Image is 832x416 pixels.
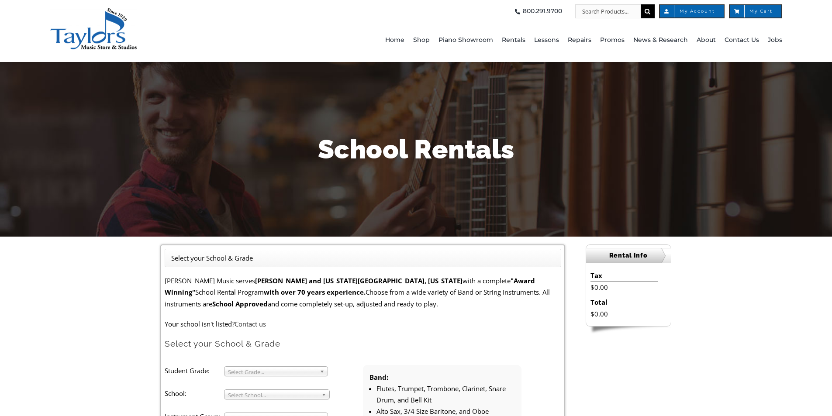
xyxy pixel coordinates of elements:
[165,338,561,349] h2: Select your School & Grade
[659,4,725,18] a: My Account
[385,18,404,62] a: Home
[590,270,658,282] li: Tax
[235,320,266,328] a: Contact us
[768,18,782,62] a: Jobs
[600,18,625,62] a: Promos
[438,33,493,47] span: Piano Showroom
[590,308,658,320] li: $0.00
[438,18,493,62] a: Piano Showroom
[590,282,658,293] li: $0.00
[600,33,625,47] span: Promos
[413,33,430,47] span: Shop
[641,4,655,18] input: Search
[264,288,366,296] strong: with over 70 years experience.
[523,4,562,18] span: 800.291.9700
[502,33,525,47] span: Rentals
[165,365,224,376] label: Student Grade:
[502,18,525,62] a: Rentals
[161,131,672,168] h1: School Rentals
[575,4,641,18] input: Search Products...
[165,388,224,399] label: School:
[376,383,515,406] li: Flutes, Trumpet, Trombone, Clarinet, Snare Drum, and Bell Kit
[590,296,658,308] li: Total
[228,367,316,377] span: Select Grade...
[586,327,671,334] img: sidebar-footer.png
[240,18,782,62] nav: Main Menu
[725,33,759,47] span: Contact Us
[725,18,759,62] a: Contact Us
[697,18,716,62] a: About
[534,33,559,47] span: Lessons
[385,33,404,47] span: Home
[768,33,782,47] span: Jobs
[739,9,773,14] span: My Cart
[165,275,561,309] p: [PERSON_NAME] Music serves with a complete School Rental Program Choose from a wide variety of Ba...
[212,299,268,308] strong: School Approved
[228,390,318,400] span: Select School...
[171,252,253,264] li: Select your School & Grade
[568,18,591,62] a: Repairs
[165,318,561,330] p: Your school isn't listed?
[534,18,559,62] a: Lessons
[369,373,388,382] strong: Band:
[729,4,782,18] a: My Cart
[586,248,671,263] h2: Rental Info
[255,276,463,285] strong: [PERSON_NAME] and [US_STATE][GEOGRAPHIC_DATA], [US_STATE]
[633,18,688,62] a: News & Research
[50,7,137,15] a: taylors-music-store-west-chester
[413,18,430,62] a: Shop
[669,9,715,14] span: My Account
[512,4,562,18] a: 800.291.9700
[240,4,782,18] nav: Top Right
[697,33,716,47] span: About
[568,33,591,47] span: Repairs
[633,33,688,47] span: News & Research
